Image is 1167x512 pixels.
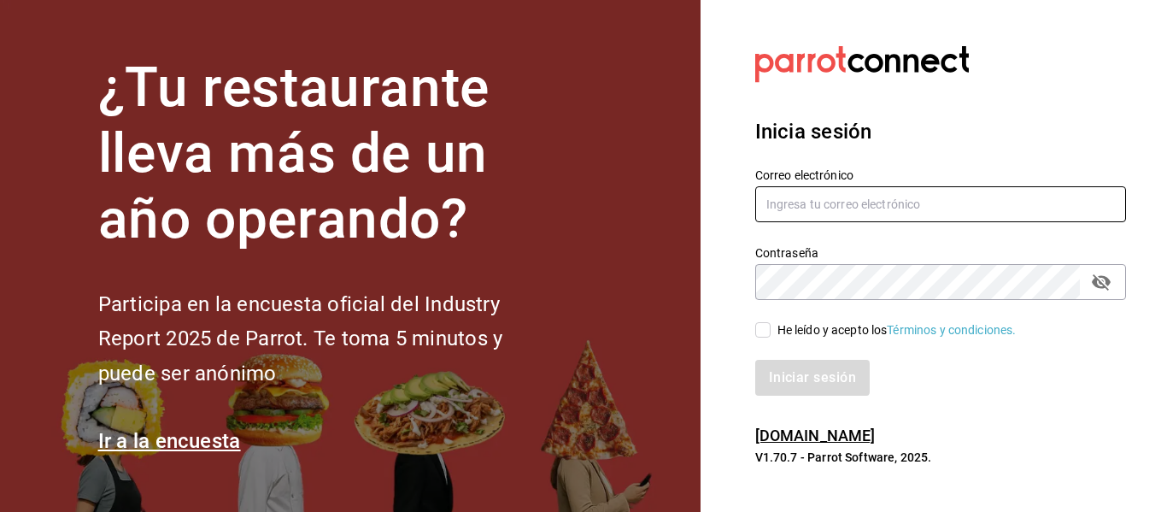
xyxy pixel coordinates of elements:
button: passwordField [1087,268,1116,297]
a: Términos y condiciones. [887,323,1016,337]
label: Correo electrónico [755,169,1126,181]
label: Contraseña [755,247,1126,259]
h3: Inicia sesión [755,116,1126,147]
div: He leído y acepto los [777,321,1017,339]
h2: Participa en la encuesta oficial del Industry Report 2025 de Parrot. Te toma 5 minutos y puede se... [98,287,560,391]
p: V1.70.7 - Parrot Software, 2025. [755,449,1126,466]
a: Ir a la encuesta [98,429,241,453]
h1: ¿Tu restaurante lleva más de un año operando? [98,56,560,252]
input: Ingresa tu correo electrónico [755,186,1126,222]
a: [DOMAIN_NAME] [755,427,876,444]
